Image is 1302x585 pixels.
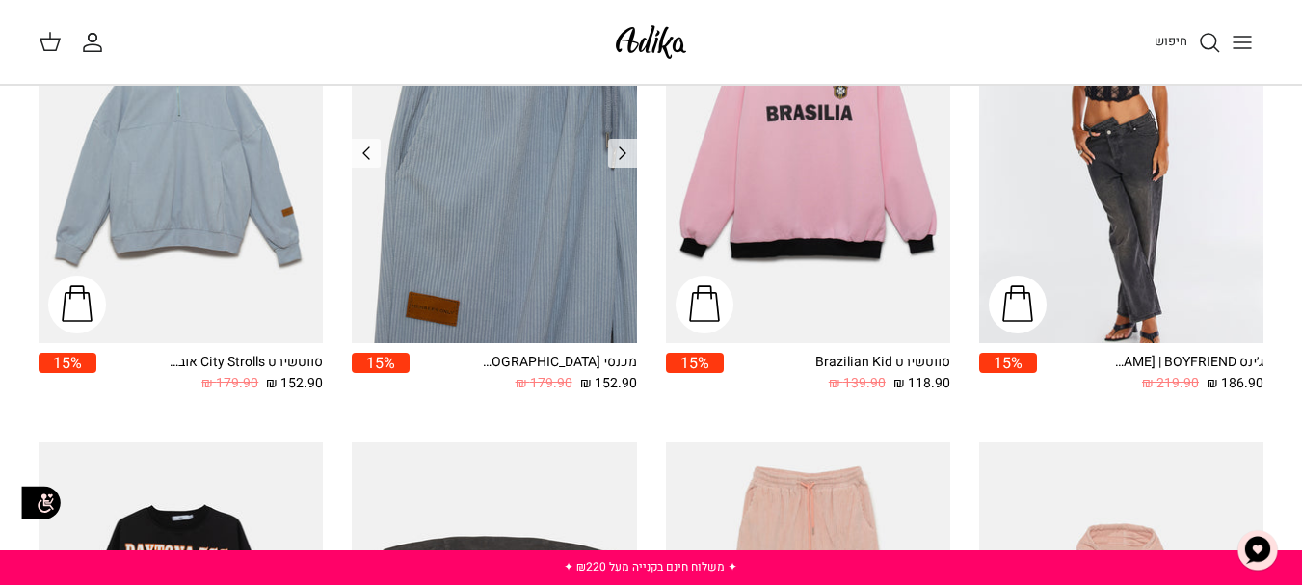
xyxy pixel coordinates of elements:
[1229,521,1287,579] button: צ'אט
[666,353,724,373] span: 15%
[516,373,572,394] span: 179.90 ₪
[14,476,67,529] img: accessibility_icon02.svg
[580,373,637,394] span: 152.90 ₪
[1155,32,1187,50] span: חיפוש
[610,19,692,65] img: Adika IL
[96,353,323,394] a: סווטשירט City Strolls אוברסייז 152.90 ₪ 179.90 ₪
[1207,373,1263,394] span: 186.90 ₪
[352,139,381,168] a: Previous
[979,353,1037,373] span: 15%
[666,353,724,394] a: 15%
[608,139,637,168] a: Previous
[201,373,258,394] span: 179.90 ₪
[169,353,323,373] div: סווטשירט City Strolls אוברסייז
[266,373,323,394] span: 152.90 ₪
[1109,353,1263,373] div: ג׳ינס All Or Nothing [PERSON_NAME] | BOYFRIEND
[81,31,112,54] a: החשבון שלי
[1037,353,1263,394] a: ג׳ינס All Or Nothing [PERSON_NAME] | BOYFRIEND 186.90 ₪ 219.90 ₪
[829,373,886,394] span: 139.90 ₪
[1142,373,1199,394] span: 219.90 ₪
[1155,31,1221,54] a: חיפוש
[39,353,96,394] a: 15%
[483,353,637,373] div: מכנסי [GEOGRAPHIC_DATA]
[410,353,636,394] a: מכנסי [GEOGRAPHIC_DATA] 152.90 ₪ 179.90 ₪
[893,373,950,394] span: 118.90 ₪
[1221,21,1263,64] button: Toggle menu
[796,353,950,373] div: סווטשירט Brazilian Kid
[352,353,410,373] span: 15%
[352,353,410,394] a: 15%
[724,353,950,394] a: סווטשירט Brazilian Kid 118.90 ₪ 139.90 ₪
[39,353,96,373] span: 15%
[564,558,737,575] a: ✦ משלוח חינם בקנייה מעל ₪220 ✦
[979,353,1037,394] a: 15%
